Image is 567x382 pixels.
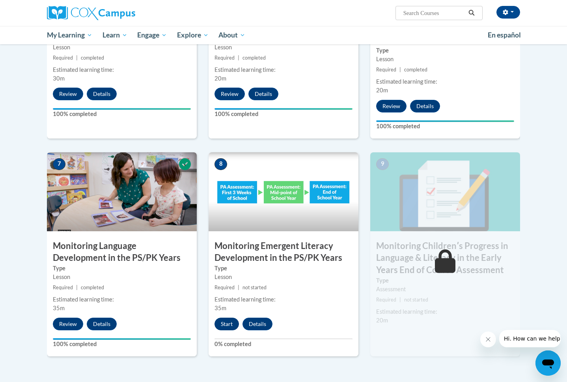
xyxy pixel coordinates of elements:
[214,110,353,118] label: 100% completed
[53,88,83,100] button: Review
[132,26,172,44] a: Engage
[370,152,520,231] img: Course Image
[404,67,427,73] span: completed
[53,66,191,74] div: Estimated learning time:
[214,285,235,290] span: Required
[177,30,209,40] span: Explore
[53,264,191,273] label: Type
[214,108,353,110] div: Your progress
[496,6,520,19] button: Account Settings
[53,305,65,311] span: 35m
[399,67,401,73] span: |
[5,6,64,12] span: Hi. How can we help?
[483,27,526,43] a: En español
[47,30,92,40] span: My Learning
[376,307,514,316] div: Estimated learning time:
[214,66,353,74] div: Estimated learning time:
[399,297,401,303] span: |
[214,43,353,52] div: Lesson
[376,77,514,86] div: Estimated learning time:
[214,305,226,311] span: 35m
[137,30,167,40] span: Engage
[242,285,267,290] span: not started
[480,331,496,347] iframe: Close message
[47,240,197,264] h3: Monitoring Language Development in the PS/PK Years
[53,110,191,118] label: 100% completed
[370,240,520,276] h3: Monitoring Childrenʹs Progress in Language & Literacy in the Early Years End of Course Assessment
[103,30,127,40] span: Learn
[47,152,197,231] img: Course Image
[535,350,561,376] iframe: Button to launch messaging window
[87,318,117,330] button: Details
[499,330,561,347] iframe: Message from company
[53,285,73,290] span: Required
[53,43,191,52] div: Lesson
[214,55,235,61] span: Required
[76,285,78,290] span: |
[376,87,388,94] span: 20m
[47,6,197,20] a: Cox Campus
[53,340,191,348] label: 100% completed
[376,100,407,112] button: Review
[376,317,388,324] span: 20m
[214,340,353,348] label: 0% completed
[209,152,358,231] img: Course Image
[376,67,396,73] span: Required
[53,273,191,281] div: Lesson
[214,26,251,44] a: About
[214,75,226,82] span: 20m
[209,240,358,264] h3: Monitoring Emergent Literacy Development in the PS/PK Years
[376,297,396,303] span: Required
[404,297,428,303] span: not started
[214,158,227,170] span: 8
[376,55,514,64] div: Lesson
[214,264,353,273] label: Type
[376,158,389,170] span: 9
[376,285,514,294] div: Assessment
[376,122,514,131] label: 100% completed
[81,285,104,290] span: completed
[87,88,117,100] button: Details
[242,318,272,330] button: Details
[35,26,532,44] div: Main menu
[466,8,477,18] button: Search
[242,55,266,61] span: completed
[214,318,239,330] button: Start
[172,26,214,44] a: Explore
[214,273,353,281] div: Lesson
[53,75,65,82] span: 30m
[376,120,514,122] div: Your progress
[53,108,191,110] div: Your progress
[403,8,466,18] input: Search Courses
[53,295,191,304] div: Estimated learning time:
[488,31,521,39] span: En español
[97,26,132,44] a: Learn
[53,158,65,170] span: 7
[376,46,514,55] label: Type
[53,338,191,340] div: Your progress
[238,285,239,290] span: |
[47,6,135,20] img: Cox Campus
[248,88,278,100] button: Details
[218,30,245,40] span: About
[53,318,83,330] button: Review
[410,100,440,112] button: Details
[76,55,78,61] span: |
[81,55,104,61] span: completed
[214,88,245,100] button: Review
[42,26,97,44] a: My Learning
[214,295,353,304] div: Estimated learning time:
[238,55,239,61] span: |
[376,276,514,285] label: Type
[53,55,73,61] span: Required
